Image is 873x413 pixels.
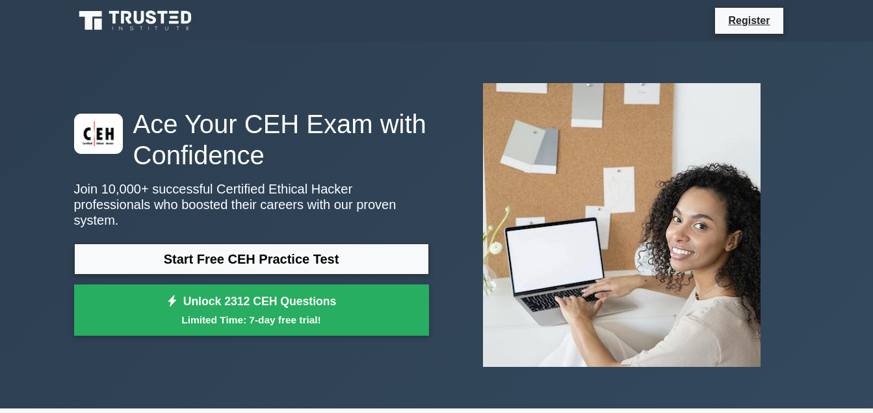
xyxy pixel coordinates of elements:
[90,312,413,327] small: Limited Time: 7-day free trial!
[74,284,429,336] a: Unlock 2312 CEH QuestionsLimited Time: 7-day free trial!
[720,12,777,29] a: Register
[74,181,429,228] p: Join 10,000+ successful Certified Ethical Hacker professionals who boosted their careers with our...
[74,108,429,171] h1: Ace Your CEH Exam with Confidence
[74,244,429,275] a: Start Free CEH Practice Test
